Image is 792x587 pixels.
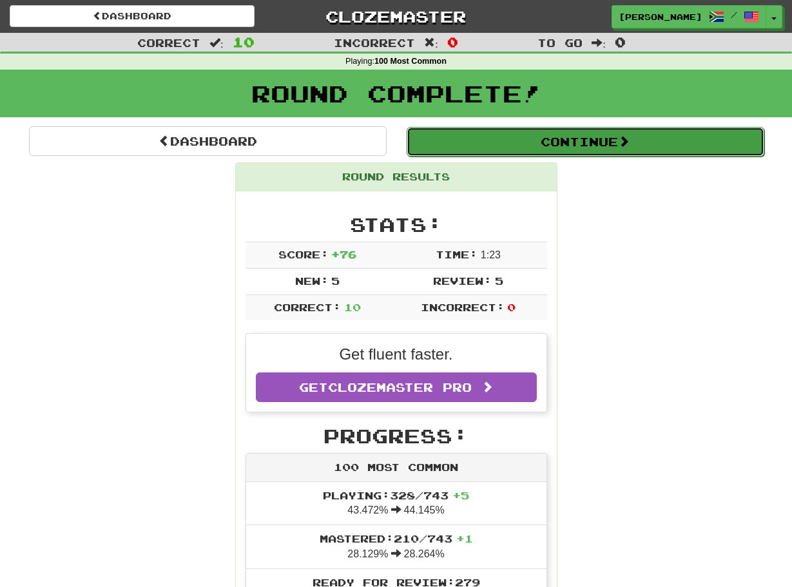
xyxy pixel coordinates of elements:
[615,34,626,50] span: 0
[537,36,583,49] span: To go
[256,372,537,402] a: GetClozemaster Pro
[278,248,329,260] span: Score:
[433,274,492,287] span: Review:
[246,482,546,526] li: 43.472% 44.145%
[323,489,469,501] span: Playing: 328 / 743
[137,36,200,49] span: Correct
[447,34,458,50] span: 0
[10,5,255,27] a: Dashboard
[246,454,546,482] div: 100 Most Common
[233,34,255,50] span: 10
[407,127,764,157] button: Continue
[612,5,766,28] a: [PERSON_NAME] /
[507,301,516,313] span: 0
[331,274,340,287] span: 5
[274,301,341,313] span: Correct:
[424,37,438,48] span: :
[5,81,787,106] h1: Round Complete!
[246,425,547,447] h2: Progress:
[731,10,737,19] span: /
[421,301,505,313] span: Incorrect:
[209,37,224,48] span: :
[295,274,329,287] span: New:
[320,532,473,544] span: Mastered: 210 / 743
[436,248,478,260] span: Time:
[495,274,503,287] span: 5
[246,214,547,235] h2: Stats:
[236,163,557,191] div: Round Results
[331,248,356,260] span: + 76
[592,37,606,48] span: :
[246,524,546,569] li: 28.129% 28.264%
[274,5,519,28] a: Clozemaster
[334,36,415,49] span: Incorrect
[452,489,469,501] span: + 5
[256,343,537,365] p: Get fluent faster.
[29,126,387,156] a: Dashboard
[481,249,501,260] span: 1 : 23
[619,11,702,23] span: [PERSON_NAME]
[456,532,473,544] span: + 1
[328,380,472,394] span: Clozemaster Pro
[374,57,447,66] strong: 100 Most Common
[344,301,361,313] span: 10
